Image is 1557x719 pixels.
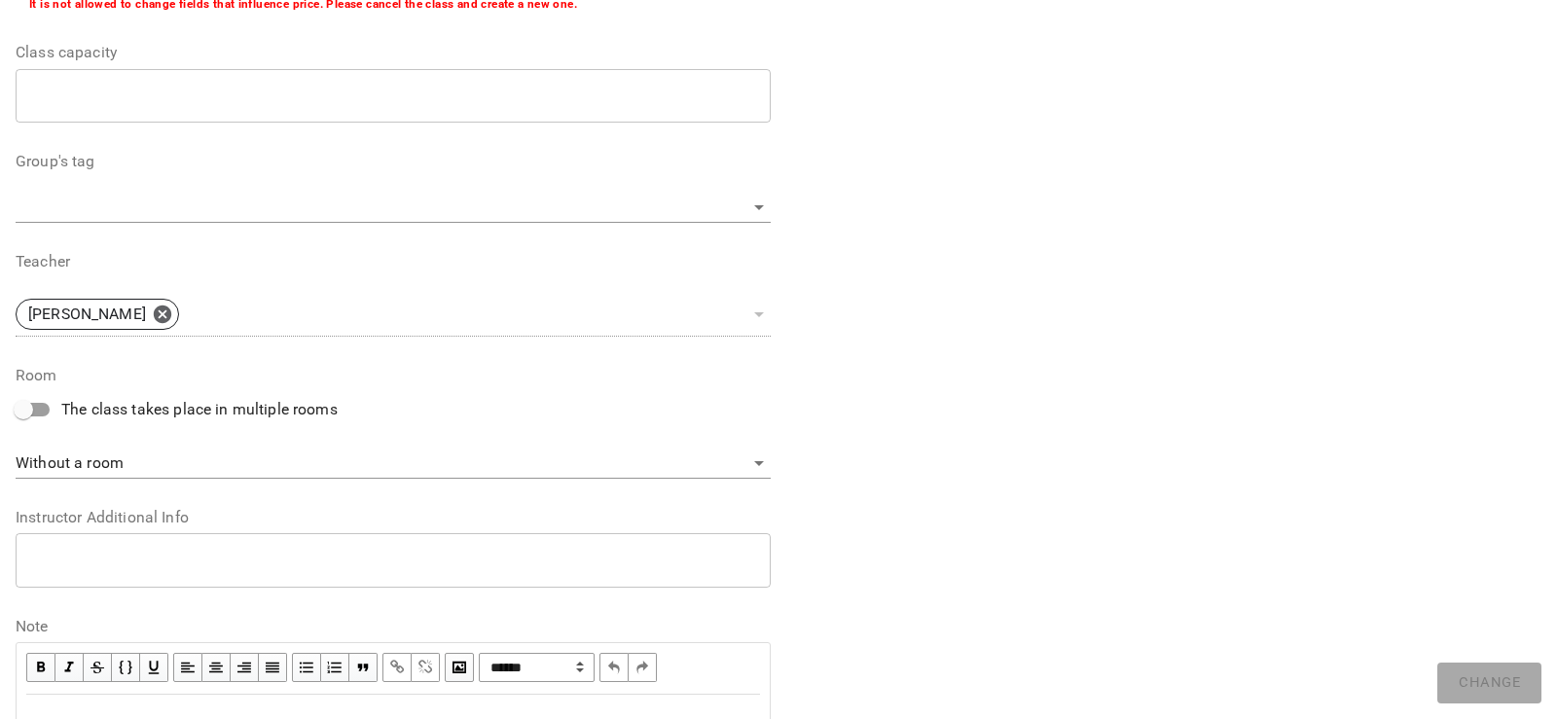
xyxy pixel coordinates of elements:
div: [PERSON_NAME] [16,299,179,330]
button: Remove Link [412,653,440,682]
button: Italic [55,653,84,682]
div: Without a room [16,449,771,480]
button: UL [292,653,321,682]
button: Underline [140,653,168,682]
label: Note [16,619,771,634]
label: Room [16,368,771,383]
button: Align Justify [259,653,287,682]
button: OL [321,653,349,682]
span: The class takes place in multiple rooms [61,398,338,421]
button: Link [382,653,412,682]
select: Block type [479,653,595,682]
label: Instructor Additional Info [16,510,771,525]
label: Class capacity [16,45,771,60]
p: [PERSON_NAME] [28,303,146,326]
button: Align Left [173,653,202,682]
label: Group's tag [16,154,771,169]
button: Monospace [112,653,140,682]
button: Image [445,653,474,682]
button: Blockquote [349,653,378,682]
button: Undo [599,653,629,682]
div: [PERSON_NAME] [16,293,771,337]
span: Normal [479,653,595,682]
button: Align Right [231,653,259,682]
label: Teacher [16,254,771,270]
button: Strikethrough [84,653,112,682]
button: Bold [26,653,55,682]
button: Align Center [202,653,231,682]
button: Redo [629,653,657,682]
